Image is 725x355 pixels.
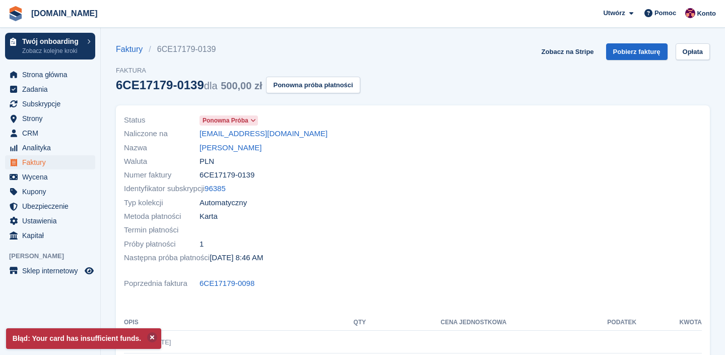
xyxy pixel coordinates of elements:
span: Karta [200,211,218,222]
span: Identyfikator subskrypcji [124,183,205,195]
span: Próby płatności [124,239,200,250]
span: [PERSON_NAME] [9,251,100,261]
a: menu [5,155,95,169]
a: [PERSON_NAME] [200,142,261,154]
img: Mateusz Kacwin [685,8,695,18]
span: Kupony [22,185,83,199]
span: Termin płatności [124,224,200,236]
span: Poprzednia faktura [124,278,200,289]
a: menu [5,228,95,243]
span: Ustawienia [22,214,83,228]
a: 6CE17179-0098 [200,278,254,289]
a: Zobacz na Stripe [538,43,598,60]
time: 2025-09-21 06:46:48 UTC [210,252,263,264]
a: menu [5,199,95,213]
a: menu [5,141,95,155]
span: Status [124,114,200,126]
a: [DOMAIN_NAME] [27,5,102,22]
a: Opłata [676,43,710,60]
span: CRM [22,126,83,140]
span: Zadania [22,82,83,96]
span: 500,00 zł [221,80,262,91]
span: 1 [200,239,204,250]
a: 96385 [205,183,226,195]
span: Następna próba płatności [124,252,210,264]
span: Faktury [22,155,83,169]
th: QTY [340,315,366,331]
img: stora-icon-8386f47178a22dfd0bd8f6a31ec36ba5ce8667c1dd55bd0f319d3a0aa187defe.svg [8,6,23,21]
span: Strona główna [22,68,83,82]
th: Podatek [506,315,636,331]
a: Ponowna próba [200,114,258,126]
span: 6CE17179-0139 [200,169,254,181]
span: Numer faktury [124,169,200,181]
span: Nazwa [124,142,200,154]
span: Kapitał [22,228,83,243]
a: Twój onboarding Zobacz kolejne kroki [5,33,95,60]
span: Waluta [124,156,200,167]
div: 6CE17179-0139 [116,78,262,92]
span: Ubezpieczenie [22,199,83,213]
a: menu [5,264,95,278]
span: Automatyczny [200,197,247,209]
span: Konto [697,9,716,19]
nav: breadcrumbs [116,43,360,55]
span: Analityka [22,141,83,155]
span: PLN [200,156,214,167]
a: menu [5,111,95,126]
span: Pomoc [654,8,676,18]
a: menu [5,185,95,199]
a: menu [5,68,95,82]
p: Twój onboarding [22,38,82,45]
span: Typ kolekcji [124,197,200,209]
a: menu [5,170,95,184]
span: Naliczone na [124,128,200,140]
a: Podgląd sklepu [83,265,95,277]
span: Wycena [22,170,83,184]
span: Faktura [116,66,360,76]
span: dla [204,80,218,91]
a: menu [5,82,95,96]
p: Zobacz kolejne kroki [22,46,82,55]
a: menu [5,214,95,228]
a: menu [5,126,95,140]
a: Pobierz fakturę [606,43,668,60]
a: menu [5,97,95,111]
th: Kwota [636,315,702,331]
button: Ponowna próba płatności [266,77,360,93]
th: Opis [124,315,340,331]
p: Błąd: Your card has insufficient funds. [6,328,161,349]
a: [EMAIL_ADDRESS][DOMAIN_NAME] [200,128,327,140]
span: Strony [22,111,83,126]
span: Ponowna próba [203,116,248,125]
a: Faktury [116,43,149,55]
span: Sklep internetowy [22,264,83,278]
span: Utwórz [603,8,625,18]
span: Subskrypcje [22,97,83,111]
span: Metoda płatności [124,211,200,222]
th: Cena jednostkowa [366,315,506,331]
